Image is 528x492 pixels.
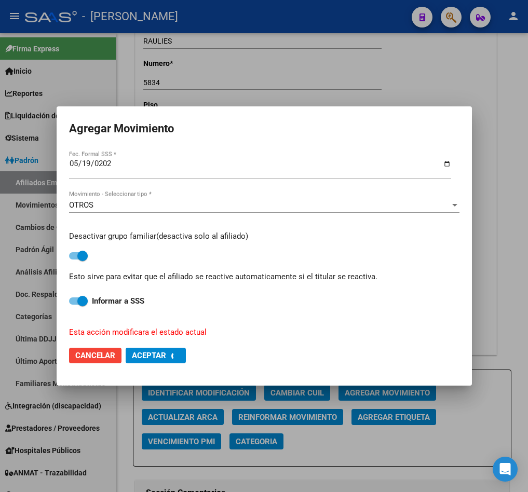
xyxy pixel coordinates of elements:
span: Cancelar [75,351,115,360]
span: OTROS [69,200,93,210]
div: Open Intercom Messenger [493,457,518,482]
strong: Informar a SSS [92,296,144,306]
p: Esta acción modificara el estado actual [69,326,447,338]
p: Desactivar grupo familiar(desactiva solo al afiliado) [69,230,459,242]
button: Cancelar [69,348,121,363]
h2: Agregar Movimiento [69,119,459,139]
p: Esto sirve para evitar que el afiliado se reactive automaticamente si el titular se reactiva. [69,271,459,283]
span: Aceptar [132,351,166,360]
button: Aceptar [126,348,186,363]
